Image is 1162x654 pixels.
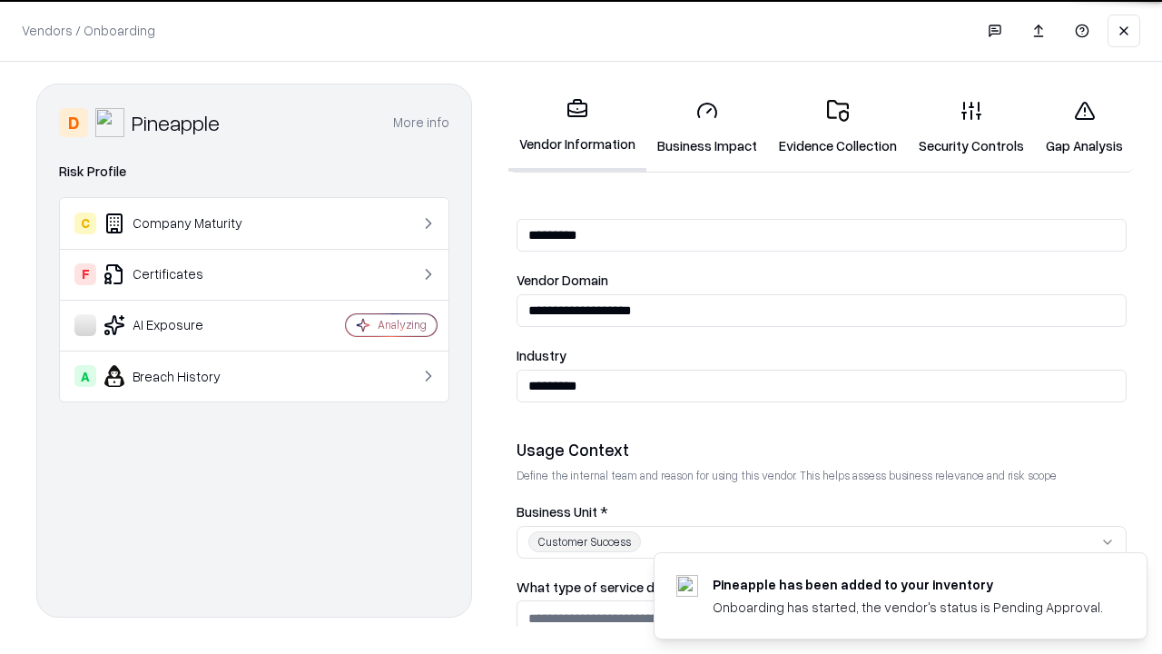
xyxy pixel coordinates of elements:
p: Vendors / Onboarding [22,21,155,40]
div: Risk Profile [59,161,449,183]
a: Vendor Information [508,84,646,172]
div: Breach History [74,365,291,387]
div: Customer Success [528,531,641,552]
div: Pineapple [132,108,220,137]
div: Pineapple has been added to your inventory [713,575,1103,594]
button: More info [393,106,449,139]
div: A [74,365,96,387]
button: Customer Success [517,526,1127,559]
a: Gap Analysis [1035,85,1134,170]
div: Certificates [74,263,291,285]
label: Business Unit * [517,505,1127,519]
img: pineappleenergy.com [676,575,698,597]
a: Evidence Collection [768,85,908,170]
div: C [74,213,96,234]
div: Onboarding has started, the vendor's status is Pending Approval. [713,598,1103,617]
div: Company Maturity [74,213,291,234]
div: F [74,263,96,285]
div: AI Exposure [74,314,291,336]
div: Analyzing [378,317,427,332]
p: Define the internal team and reason for using this vendor. This helps assess business relevance a... [517,468,1127,483]
div: D [59,108,88,137]
a: Security Controls [908,85,1035,170]
label: Vendor Domain [517,273,1127,287]
label: Industry [517,349,1127,362]
label: What type of service does the vendor provide? * [517,580,1127,594]
div: Usage Context [517,439,1127,461]
a: Business Impact [646,85,768,170]
img: Pineapple [95,108,124,137]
